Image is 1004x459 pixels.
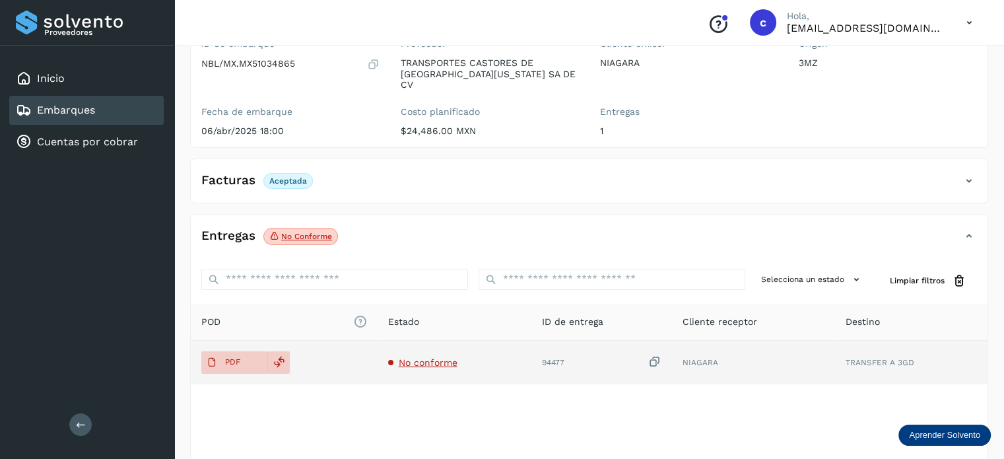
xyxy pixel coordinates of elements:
p: NIAGARA [600,57,778,69]
a: Cuentas por cobrar [37,135,138,148]
div: Aprender Solvento [898,425,991,446]
span: Estado [388,315,419,329]
p: $24,486.00 MXN [401,125,579,137]
p: Proveedores [44,28,158,37]
p: cuentasespeciales8_met@castores.com.mx [787,22,945,34]
span: POD [201,315,367,329]
h4: Facturas [201,173,255,188]
div: Cuentas por cobrar [9,127,164,157]
p: No conforme [281,232,332,241]
div: FacturasAceptada [191,170,987,203]
button: Selecciona un estado [756,269,869,291]
p: Hola, [787,11,945,22]
span: No conforme [399,357,457,368]
td: NIAGARA [672,341,835,384]
label: Fecha de embarque [201,106,380,118]
p: Aprender Solvento [909,430,980,441]
a: Embarques [37,104,95,116]
p: Aceptada [269,176,307,186]
p: 1 [600,125,778,137]
button: PDF [201,351,267,374]
p: 3MZ [799,57,977,69]
p: PDF [225,357,240,367]
label: Entregas [600,106,778,118]
td: TRANSFER A 3GD [834,341,987,384]
a: Inicio [37,72,65,85]
div: Reemplazar POD [267,351,290,374]
div: Embarques [9,96,164,125]
p: TRANSPORTES CASTORES DE [GEOGRAPHIC_DATA][US_STATE] SA DE CV [401,57,579,90]
p: 06/abr/2025 18:00 [201,125,380,137]
div: 94477 [542,355,661,369]
span: Limpiar filtros [890,275,945,287]
div: Inicio [9,64,164,93]
div: EntregasNo conforme [191,225,987,258]
label: Costo planificado [401,106,579,118]
p: NBL/MX.MX51034865 [201,58,295,69]
span: Destino [845,315,879,329]
span: ID de entrega [542,315,603,329]
h4: Entregas [201,229,255,244]
button: Limpiar filtros [879,269,977,293]
span: Cliente receptor [683,315,757,329]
